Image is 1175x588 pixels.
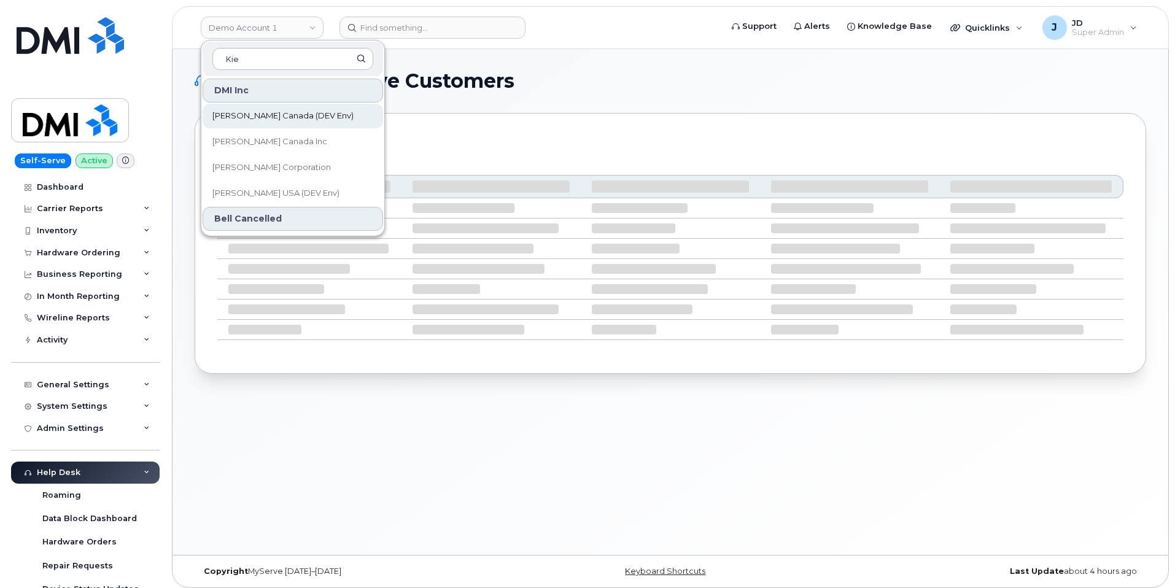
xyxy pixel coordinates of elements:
a: [PERSON_NAME] Canada Inc [203,130,383,154]
a: [PERSON_NAME] Corporation [203,155,383,180]
div: DMI Inc [203,79,383,103]
span: [PERSON_NAME] Canada Inc [212,136,327,148]
a: [PERSON_NAME] USA (DEV Env) [203,181,383,206]
a: Keyboard Shortcuts [625,567,705,576]
div: Bell Cancelled [203,207,383,231]
strong: Last Update [1010,567,1064,576]
div: MyServe [DATE]–[DATE] [195,567,512,576]
div: about 4 hours ago [829,567,1146,576]
span: [PERSON_NAME] USA (DEV Env) [212,187,339,199]
strong: Copyright [204,567,248,576]
input: Search [212,48,373,70]
span: [PERSON_NAME] Corporation [212,161,331,174]
span: [PERSON_NAME] Canada (DEV Env) [212,110,354,122]
a: [PERSON_NAME] Canada (DEV Env) [203,104,383,128]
